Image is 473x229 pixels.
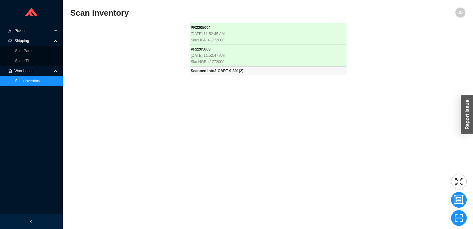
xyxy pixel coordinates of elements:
div: [DATE] 11:52:47 AM [191,52,345,59]
h2: Scan Inventory [70,8,367,19]
a: Ship Parcel [15,49,34,53]
a: Ship LTL [15,59,30,63]
span: JD [458,8,463,18]
span: Shipping [14,36,52,46]
button: group [451,192,467,208]
a: Scan Inventory [15,79,40,83]
span: Picking [14,26,52,36]
div: PR 2205004 [191,24,345,31]
span: Warehouse [14,66,52,76]
span: left [30,220,33,223]
button: scan [451,210,467,226]
span: scan [451,213,466,223]
div: PR 2205003 [191,46,345,52]
div: Scanned into 3-CART-9-301 ( 2 ) [191,68,345,74]
span: fullscreen [451,177,466,186]
div: Sku: HGR 41772000 [191,37,345,43]
div: [DATE] 11:52:45 AM [191,31,345,37]
span: group [451,195,466,205]
div: Sku: HGR 41772000 [191,59,345,65]
button: fullscreen [451,174,467,189]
